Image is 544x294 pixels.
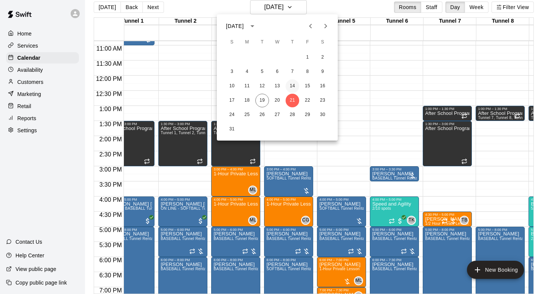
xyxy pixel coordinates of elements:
button: 12 [255,79,269,93]
span: Sunday [225,35,239,50]
button: 5 [255,65,269,79]
button: 18 [240,94,254,107]
button: 24 [225,108,239,122]
button: 30 [316,108,329,122]
button: 28 [286,108,299,122]
button: Previous month [303,19,318,34]
button: 16 [316,79,329,93]
button: calendar view is open, switch to year view [246,20,259,32]
button: 8 [301,65,314,79]
span: Saturday [316,35,329,50]
button: 15 [301,79,314,93]
button: 14 [286,79,299,93]
button: Next month [318,19,333,34]
button: 11 [240,79,254,93]
button: 17 [225,94,239,107]
button: 9 [316,65,329,79]
button: 4 [240,65,254,79]
button: 19 [255,94,269,107]
button: 25 [240,108,254,122]
button: 2 [316,51,329,64]
button: 21 [286,94,299,107]
button: 22 [301,94,314,107]
div: [DATE] [226,22,244,30]
button: 27 [270,108,284,122]
button: 31 [225,122,239,136]
button: 13 [270,79,284,93]
span: Tuesday [255,35,269,50]
button: 29 [301,108,314,122]
span: Wednesday [270,35,284,50]
button: 26 [255,108,269,122]
span: Thursday [286,35,299,50]
span: Monday [240,35,254,50]
button: 10 [225,79,239,93]
button: 3 [225,65,239,79]
button: 23 [316,94,329,107]
button: 20 [270,94,284,107]
button: 7 [286,65,299,79]
button: 6 [270,65,284,79]
span: Friday [301,35,314,50]
button: 1 [301,51,314,64]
